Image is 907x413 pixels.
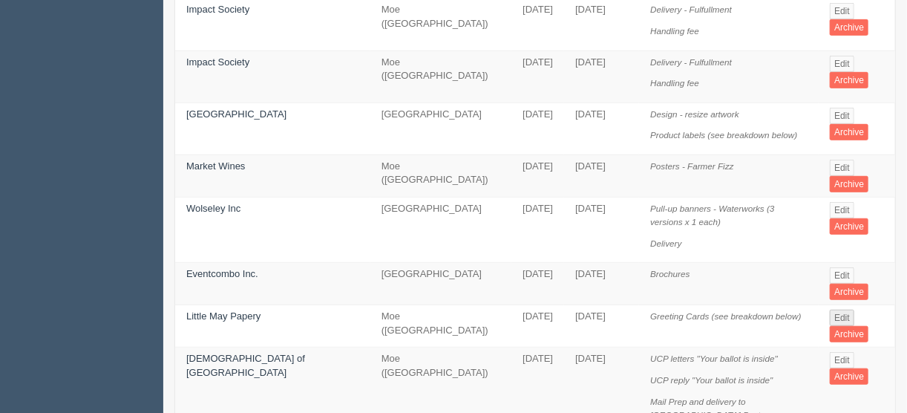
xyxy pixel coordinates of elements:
td: [DATE] [564,263,639,305]
td: [DATE] [511,305,564,348]
td: [DATE] [564,155,639,197]
a: Edit [830,56,854,72]
a: Archive [830,19,868,36]
i: UCP letters "Your ballot is inside" [650,354,778,363]
a: Archive [830,176,868,192]
td: [DATE] [511,51,564,103]
td: [DATE] [564,305,639,348]
i: Brochures [650,269,690,279]
td: [GEOGRAPHIC_DATA] [370,263,511,305]
i: UCP reply "Your ballot is inside" [650,375,773,385]
td: [GEOGRAPHIC_DATA] [370,103,511,155]
td: [DATE] [511,197,564,263]
a: Impact Society [186,56,249,68]
a: Eventcombo Inc. [186,268,258,279]
i: Product labels (see breakdown below) [650,130,797,140]
i: Delivery [650,238,681,248]
a: [DEMOGRAPHIC_DATA] of [GEOGRAPHIC_DATA] [186,353,305,378]
i: Greeting Cards (see breakdown below) [650,311,801,321]
a: Edit [830,108,854,124]
i: Delivery - Fulfullment [650,57,732,67]
td: [GEOGRAPHIC_DATA] [370,197,511,263]
i: Design - resize artwork [650,109,739,119]
a: Archive [830,284,868,300]
td: [DATE] [511,155,564,197]
a: Market Wines [186,160,245,172]
i: Delivery - Fulfullment [650,4,732,14]
td: [DATE] [564,51,639,103]
a: Archive [830,72,868,88]
i: Handling fee [650,26,699,36]
a: [GEOGRAPHIC_DATA] [186,108,286,120]
a: Edit [830,202,854,218]
i: Pull-up banners - Waterworks (3 versions x 1 each) [650,204,774,227]
a: Edit [830,267,854,284]
a: Edit [830,352,854,368]
td: Moe ([GEOGRAPHIC_DATA]) [370,155,511,197]
td: [DATE] [564,197,639,263]
a: Archive [830,326,868,342]
a: Wolseley Inc [186,203,240,214]
a: Archive [830,124,868,140]
td: [DATE] [564,103,639,155]
a: Archive [830,368,868,385]
td: [DATE] [511,263,564,305]
a: Little May Papery [186,310,261,322]
i: Handling fee [650,78,699,88]
td: [DATE] [511,103,564,155]
i: Posters - Farmer Fizz [650,161,733,171]
a: Impact Society [186,4,249,15]
a: Edit [830,3,854,19]
a: Archive [830,218,868,235]
td: Moe ([GEOGRAPHIC_DATA]) [370,305,511,348]
td: Moe ([GEOGRAPHIC_DATA]) [370,51,511,103]
a: Edit [830,310,854,326]
a: Edit [830,160,854,176]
